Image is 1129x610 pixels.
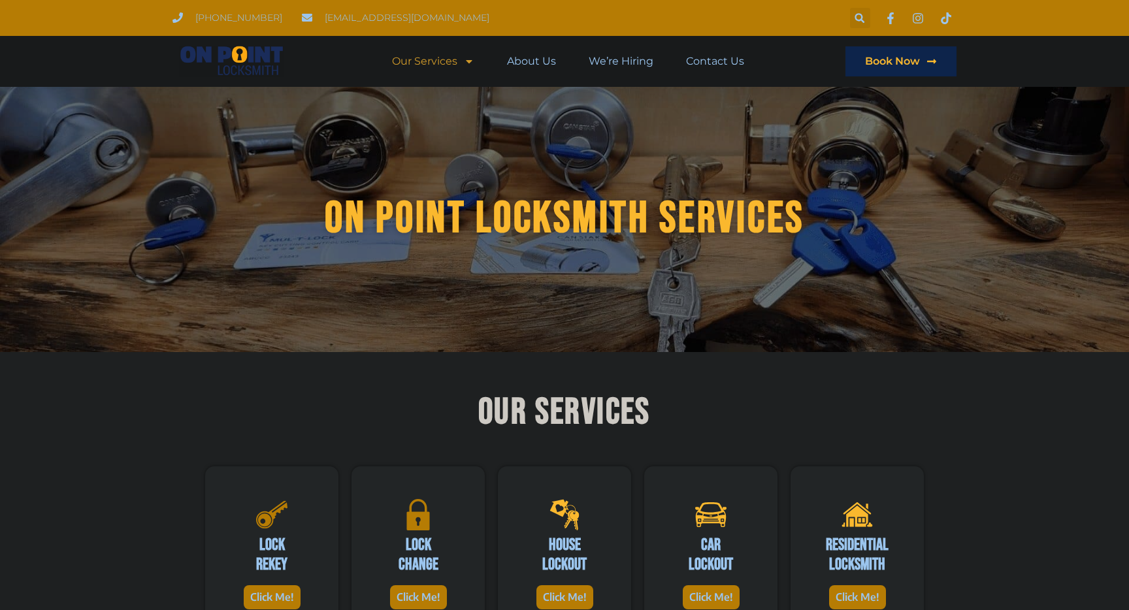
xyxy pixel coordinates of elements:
[392,46,474,76] a: Our Services
[250,588,294,606] span: Click Me!
[689,588,733,606] span: Click Me!
[192,9,282,27] span: [PHONE_NUMBER]
[321,9,489,27] span: [EMAIL_ADDRESS][DOMAIN_NAME]
[212,194,917,243] h1: On Point Locksmith Services
[823,536,891,575] h2: Residential Locksmith
[531,536,598,575] h2: House Lockout
[238,536,306,575] h2: Lock Rekey
[829,585,886,609] a: Click Me!
[850,8,870,28] div: Search
[865,56,920,67] span: Book Now
[244,585,301,609] a: Click Me!
[683,585,740,609] a: Click Me!
[384,536,452,575] h2: Lock change
[390,585,447,609] a: Click Me!
[536,585,593,609] a: Click Me!
[836,588,879,606] span: Click Me!
[199,398,930,427] h2: Our Services
[845,46,957,76] a: Book Now
[543,588,587,606] span: Click Me!
[589,46,653,76] a: We’re Hiring
[686,46,744,76] a: Contact Us
[397,588,440,606] span: Click Me!
[677,536,745,575] h2: Car Lockout
[507,46,556,76] a: About Us
[392,46,744,76] nav: Menu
